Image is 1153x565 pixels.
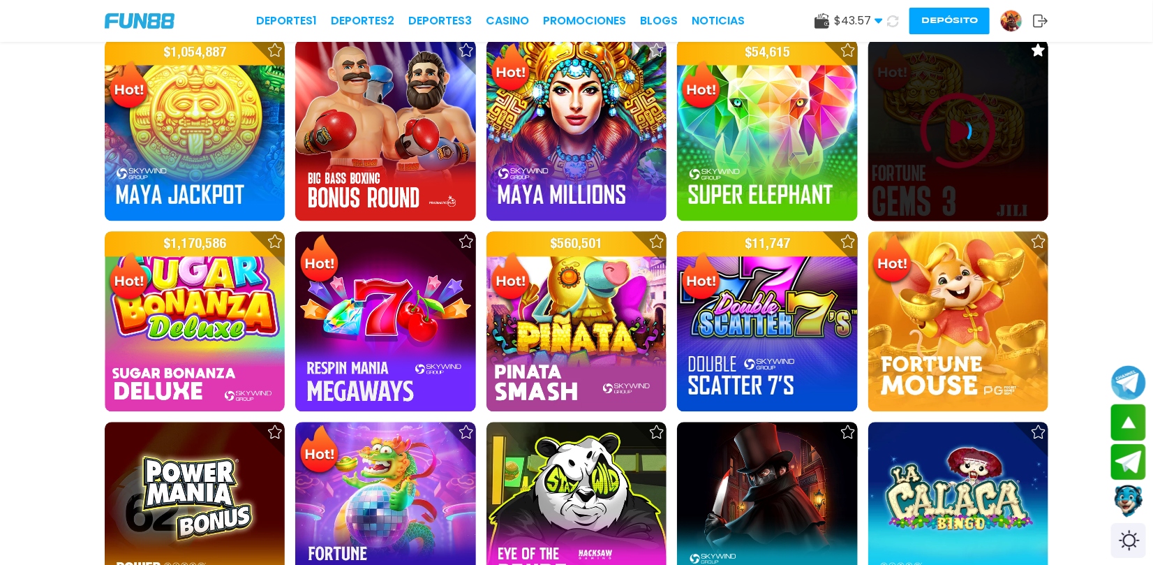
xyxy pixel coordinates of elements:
button: scroll up [1111,404,1146,441]
img: Maya Jackpot [105,40,285,220]
img: Hot [678,59,724,113]
img: Hot [488,250,533,304]
img: Piñata Smash™ [486,231,667,411]
p: $ 54,615 [677,40,857,65]
div: Switch theme [1111,523,1146,558]
img: Double Scatter 7’s [677,231,857,411]
a: Deportes2 [331,13,394,29]
img: Hot [106,59,151,113]
p: $ 11,747 [677,231,857,256]
img: Hot [297,233,342,287]
span: $ 43.57 [834,13,883,29]
img: Company Logo [105,13,174,29]
a: Avatar [1000,10,1033,32]
a: Deportes3 [408,13,472,29]
img: Big Bass Boxing Bonus Round [295,40,475,220]
img: Hot [106,250,151,304]
img: Hot [870,233,915,287]
p: $ 560,501 [486,231,667,256]
img: Maya Millions [486,40,667,220]
img: Super Elephant [677,40,857,220]
button: Contact customer service [1111,483,1146,520]
button: Join telegram channel [1111,365,1146,401]
p: $ 1,170,586 [105,231,285,256]
a: Promociones [543,13,626,29]
img: Sugar Bonanza Deluxe [105,231,285,411]
img: Hot [297,423,342,478]
img: Respin Mania Megaways [295,231,475,411]
p: $ 1,054,887 [105,40,285,65]
img: Hot [678,250,724,304]
button: Join telegram [1111,444,1146,480]
a: Deportes1 [256,13,317,29]
img: Avatar [1001,10,1022,31]
a: BLOGS [640,13,678,29]
a: NOTICIAS [692,13,745,29]
button: Depósito [909,8,990,34]
a: CASINO [486,13,529,29]
img: Fortune Mouse [868,231,1048,411]
img: Hot [488,41,533,96]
